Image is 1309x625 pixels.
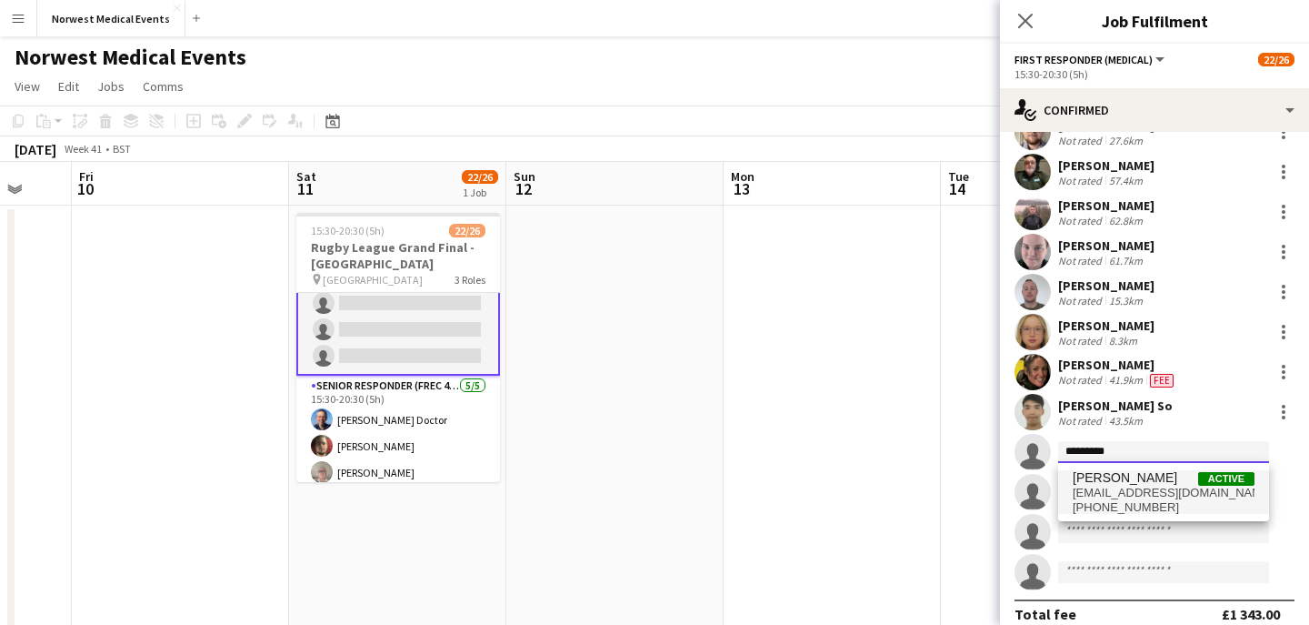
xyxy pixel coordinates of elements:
div: Not rated [1058,134,1105,147]
div: [PERSON_NAME] So [1058,398,1173,414]
a: View [7,75,47,98]
div: Not rated [1058,294,1105,307]
div: 27.6km [1105,134,1146,147]
div: Not rated [1058,174,1105,187]
app-card-role: Senior Responder (FREC 4 or Above)5/515:30-20:30 (5h)[PERSON_NAME] Doctor[PERSON_NAME][PERSON_NAME] [296,376,500,543]
span: Sat [296,168,316,185]
span: 12 [511,178,535,199]
span: 3 Roles [455,273,485,287]
h3: Rugby League Grand Final - [GEOGRAPHIC_DATA] [296,239,500,272]
span: [GEOGRAPHIC_DATA] [323,273,423,287]
span: 14 [945,178,969,199]
span: Active [1198,472,1254,486]
div: [PERSON_NAME] [1058,157,1154,174]
span: Mon [731,168,754,185]
div: [PERSON_NAME] [1058,277,1154,294]
a: Edit [51,75,86,98]
span: Fee [1150,374,1174,388]
div: [PERSON_NAME] [1058,318,1154,334]
span: 13 [728,178,754,199]
div: Crew has different fees then in role [1146,373,1177,388]
div: [PERSON_NAME] [1058,197,1154,214]
div: Total fee [1014,605,1076,623]
span: 22/26 [1258,53,1294,66]
div: BST [113,142,131,156]
span: Sun [514,168,535,185]
div: 61.7km [1105,254,1146,267]
div: Not rated [1058,414,1105,428]
div: 1 Job [463,186,497,199]
div: Confirmed [1000,88,1309,132]
div: 57.4km [1105,174,1146,187]
span: 22/26 [462,170,498,184]
div: £1 343.00 [1222,605,1280,623]
div: Not rated [1058,334,1105,348]
span: Tue [948,168,969,185]
div: [DATE] [15,140,56,158]
div: Not rated [1058,214,1105,227]
span: First Responder (Medical) [1014,53,1153,66]
div: [PERSON_NAME] [1058,357,1177,373]
div: 41.9km [1105,373,1146,388]
div: [PERSON_NAME] [1058,237,1154,254]
div: Not rated [1058,373,1105,388]
span: View [15,78,40,95]
span: Fri [79,168,94,185]
a: Jobs [90,75,132,98]
span: Edit [58,78,79,95]
h1: Norwest Medical Events [15,44,246,71]
span: jackcdunn2000@gmail.com [1073,486,1254,500]
span: 11 [294,178,316,199]
span: +447507809586 [1073,500,1254,515]
span: Comms [143,78,184,95]
span: 15:30-20:30 (5h) [311,224,385,237]
span: Week 41 [60,142,105,156]
span: Jack Dunn [1073,470,1177,486]
div: 8.3km [1105,334,1141,348]
span: 10 [76,178,94,199]
span: 22/26 [449,224,485,237]
app-job-card: 15:30-20:30 (5h)22/26Rugby League Grand Final - [GEOGRAPHIC_DATA] [GEOGRAPHIC_DATA]3 Roles[PERSON... [296,213,500,482]
div: Not rated [1058,254,1105,267]
a: Comms [135,75,191,98]
div: 62.8km [1105,214,1146,227]
div: 15.3km [1105,294,1146,307]
div: 15:30-20:30 (5h) [1014,67,1294,81]
span: Jobs [97,78,125,95]
h3: Job Fulfilment [1000,9,1309,33]
div: 43.5km [1105,414,1146,428]
button: First Responder (Medical) [1014,53,1167,66]
button: Norwest Medical Events [37,1,185,36]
